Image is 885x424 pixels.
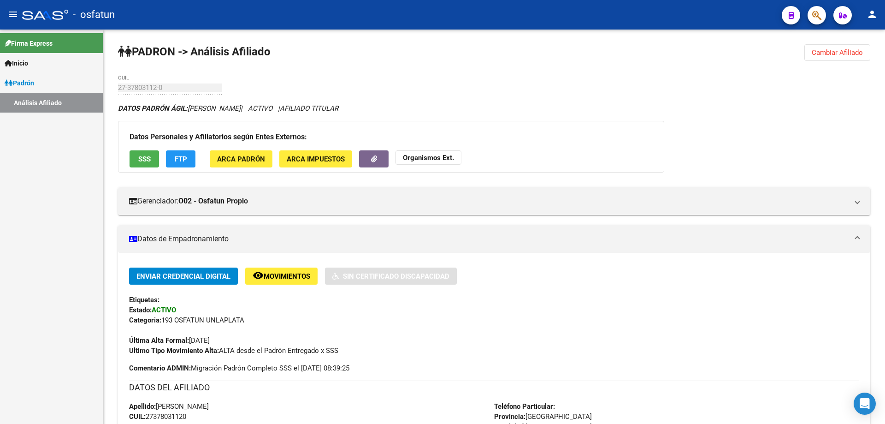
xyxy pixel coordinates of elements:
span: Sin Certificado Discapacidad [343,272,449,281]
span: ALTA desde el Padrón Entregado x SSS [129,346,338,355]
strong: O02 - Osfatun Propio [178,196,248,206]
span: Padrón [5,78,34,88]
strong: Última Alta Formal: [129,336,189,345]
span: AFILIADO TITULAR [280,104,338,113]
span: Enviar Credencial Digital [136,272,230,281]
button: SSS [130,150,159,167]
h3: DATOS DEL AFILIADO [129,381,859,394]
button: Enviar Credencial Digital [129,268,238,285]
button: ARCA Padrón [210,150,272,167]
mat-icon: menu [7,9,18,20]
span: 27378031120 [129,412,186,421]
button: Sin Certificado Discapacidad [325,268,457,285]
strong: DATOS PADRÓN ÁGIL: [118,104,188,113]
span: Movimientos [264,272,310,281]
span: FTP [175,155,187,163]
mat-expansion-panel-header: Gerenciador:O02 - Osfatun Propio [118,187,870,215]
span: Cambiar Afiliado [812,48,863,57]
button: Organismos Ext. [395,150,461,165]
mat-icon: person [867,9,878,20]
mat-icon: remove_red_eye [253,270,264,281]
i: | ACTIVO | [118,104,338,113]
strong: ACTIVO [152,306,176,314]
strong: Categoria: [129,316,161,324]
strong: Organismos Ext. [403,154,454,162]
span: [PERSON_NAME] [118,104,241,113]
strong: Provincia: [494,412,525,421]
span: ARCA Impuestos [287,155,345,163]
button: Cambiar Afiliado [804,44,870,61]
mat-panel-title: Gerenciador: [129,196,848,206]
h3: Datos Personales y Afiliatorios según Entes Externos: [130,131,653,143]
div: Open Intercom Messenger [854,393,876,415]
button: Movimientos [245,268,318,285]
strong: Etiquetas: [129,296,159,304]
strong: Comentario ADMIN: [129,364,191,372]
strong: PADRON -> Análisis Afiliado [118,45,271,58]
div: 193 OSFATUN UNLAPLATA [129,315,859,325]
span: - osfatun [73,5,115,25]
strong: CUIL: [129,412,146,421]
span: Migración Padrón Completo SSS el [DATE] 08:39:25 [129,363,349,373]
strong: Estado: [129,306,152,314]
strong: Teléfono Particular: [494,402,555,411]
strong: Apellido: [129,402,156,411]
button: ARCA Impuestos [279,150,352,167]
span: ARCA Padrón [217,155,265,163]
strong: Ultimo Tipo Movimiento Alta: [129,346,219,355]
span: [DATE] [129,336,210,345]
span: Firma Express [5,38,53,48]
span: SSS [138,155,151,163]
button: FTP [166,150,195,167]
span: [PERSON_NAME] [129,402,209,411]
mat-panel-title: Datos de Empadronamiento [129,234,848,244]
span: Inicio [5,58,28,68]
span: [GEOGRAPHIC_DATA] [494,412,592,421]
mat-expansion-panel-header: Datos de Empadronamiento [118,225,870,253]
